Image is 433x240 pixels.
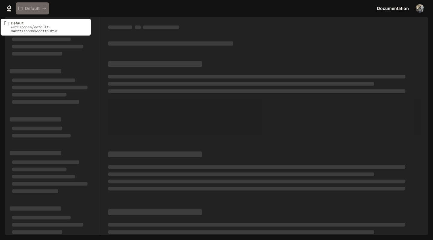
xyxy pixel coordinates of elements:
button: User avatar [414,2,426,14]
span: Documentation [377,5,409,12]
p: Default [11,21,87,25]
button: All workspaces [16,2,49,14]
p: Default [25,6,40,11]
img: User avatar [416,4,424,13]
a: Documentation [375,2,411,14]
p: workspaces/default-d4mztlshhdax3ccffc0zia [11,25,87,33]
